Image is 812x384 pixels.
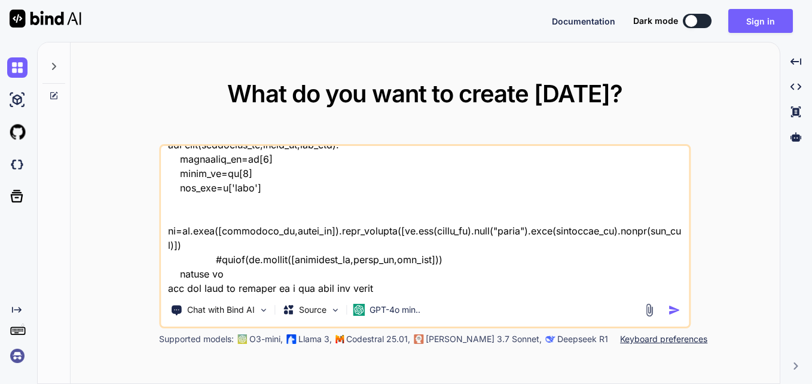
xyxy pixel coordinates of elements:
[545,334,555,344] img: claude
[187,304,255,316] p: Chat with Bind AI
[414,334,423,344] img: claude
[370,304,420,316] p: GPT-4o min..
[620,333,707,345] p: Keyboard preferences
[557,333,608,345] p: Deepseek R1
[237,334,247,344] img: GPT-4
[353,304,365,316] img: GPT-4o mini
[298,333,332,345] p: Llama 3,
[159,333,234,345] p: Supported models:
[249,333,283,345] p: O3-mini,
[728,9,793,33] button: Sign in
[227,79,622,108] span: What do you want to create [DATE]?
[7,57,28,78] img: chat
[330,305,340,315] img: Pick Models
[299,304,326,316] p: Source
[7,122,28,142] img: githubLight
[161,146,689,294] textarea: loremi dolors am co adipis elitsed doei temporin utlabo etdolore magnaa enim admini veniamqu nost...
[552,16,615,26] span: Documentation
[258,305,268,315] img: Pick Tools
[633,15,678,27] span: Dark mode
[7,346,28,366] img: signin
[10,10,81,28] img: Bind AI
[643,303,657,317] img: attachment
[668,304,681,316] img: icon
[335,335,344,343] img: Mistral-AI
[286,334,296,344] img: Llama2
[7,90,28,110] img: ai-studio
[426,333,542,345] p: [PERSON_NAME] 3.7 Sonnet,
[7,154,28,175] img: darkCloudIdeIcon
[346,333,410,345] p: Codestral 25.01,
[552,15,615,28] button: Documentation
